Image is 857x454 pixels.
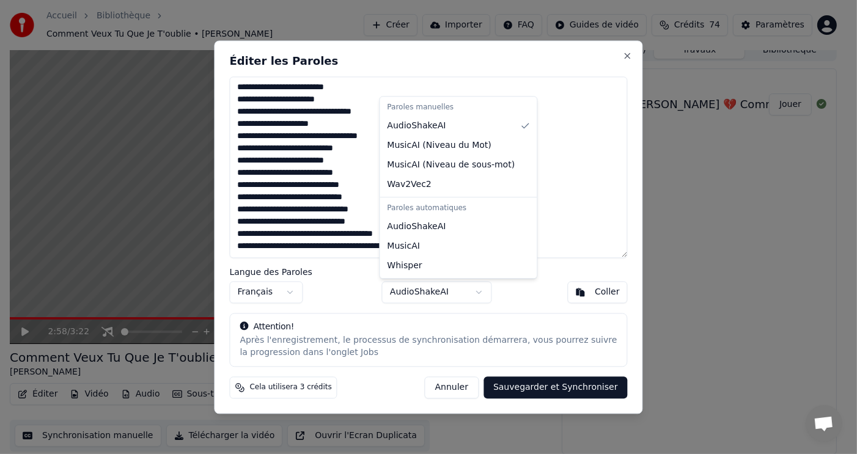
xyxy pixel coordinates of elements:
[382,99,534,116] div: Paroles manuelles
[387,221,446,233] span: AudioShakeAI
[387,139,491,152] span: MusicAI ( Niveau du Mot )
[387,159,515,171] span: MusicAI ( Niveau de sous-mot )
[382,200,534,217] div: Paroles automatiques
[387,240,420,252] span: MusicAI
[387,120,446,132] span: AudioShakeAI
[387,260,422,272] span: Whisper
[387,178,431,191] span: Wav2Vec2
